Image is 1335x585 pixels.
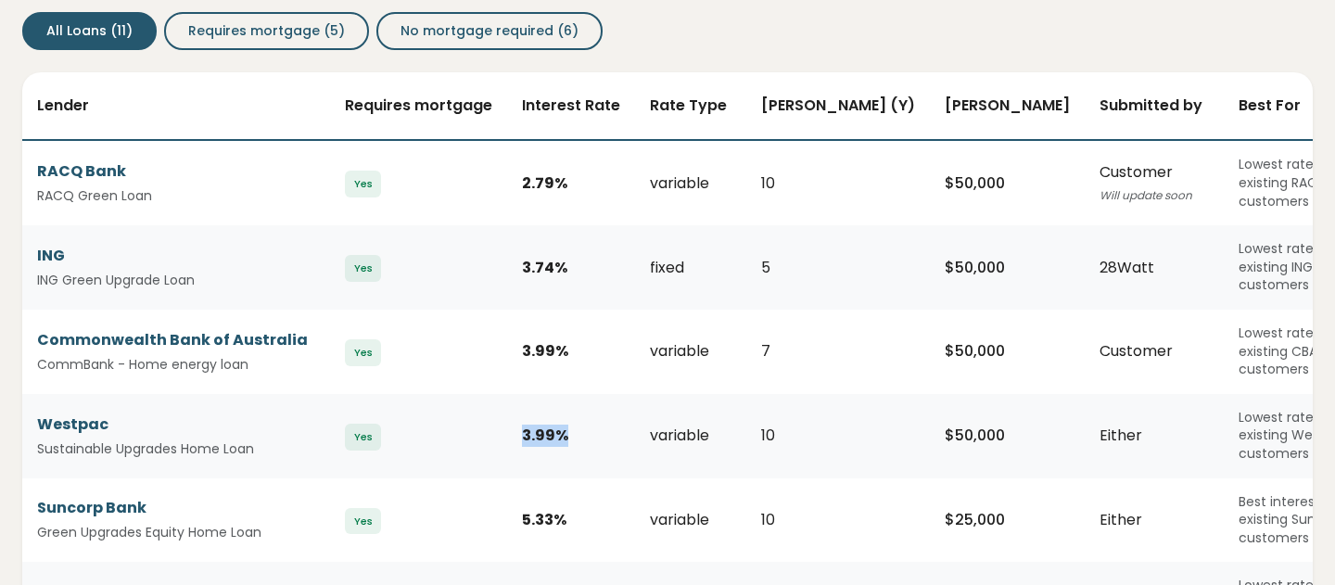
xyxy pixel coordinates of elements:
[37,439,308,459] small: Sustainable Upgrades Home Loan
[945,425,1070,447] div: $ 50,000
[1100,187,1192,203] span: Will update soon
[37,329,308,351] div: Commonwealth Bank of Australia
[761,172,915,195] div: 10
[1100,161,1209,206] div: Customer
[1100,257,1209,279] div: 28Watt
[345,339,381,366] span: Yes
[761,257,915,279] div: 5
[37,95,89,116] span: Lender
[522,172,620,195] div: 2.79 %
[188,21,345,41] span: Requires mortgage (5)
[46,21,133,41] span: All Loans (11)
[945,257,1070,279] div: $ 50,000
[1100,340,1209,362] div: Customer
[345,171,381,197] span: Yes
[345,255,381,282] span: Yes
[37,523,308,542] small: Green Upgrades Equity Home Loan
[761,340,915,362] div: 7
[761,95,915,116] span: [PERSON_NAME] (Y)
[650,172,731,195] div: variable
[22,12,157,50] button: All Loans (11)
[400,21,578,41] span: No mortgage required (6)
[37,497,308,519] div: Suncorp Bank
[345,424,381,451] span: Yes
[650,425,731,447] div: variable
[522,425,620,447] div: 3.99 %
[345,95,492,116] span: Requires mortgage
[1239,95,1301,116] span: Best For
[945,172,1070,195] div: $ 50,000
[345,508,381,535] span: Yes
[37,271,308,290] small: ING Green Upgrade Loan
[761,425,915,447] div: 10
[945,340,1070,362] div: $ 50,000
[945,509,1070,531] div: $ 25,000
[37,355,308,375] small: CommBank - Home energy loan
[522,340,620,362] div: 3.99 %
[37,413,308,436] div: Westpac
[37,160,308,183] div: RACQ Bank
[650,509,731,531] div: variable
[650,95,727,116] span: Rate Type
[164,12,369,50] button: Requires mortgage (5)
[522,509,620,531] div: 5.33 %
[1100,509,1209,531] div: Either
[37,245,308,267] div: ING
[522,257,620,279] div: 3.74 %
[522,95,620,116] span: Interest Rate
[761,509,915,531] div: 10
[1100,425,1209,447] div: Either
[650,340,731,362] div: variable
[376,12,603,50] button: No mortgage required (6)
[650,257,731,279] div: fixed
[1100,95,1202,116] span: Submitted by
[37,186,308,206] small: RACQ Green Loan
[945,95,1070,116] span: [PERSON_NAME]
